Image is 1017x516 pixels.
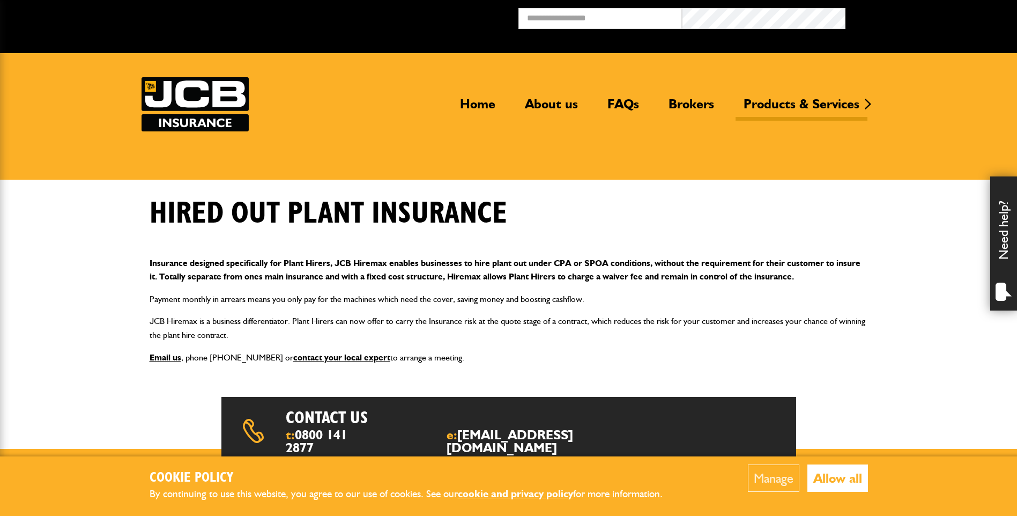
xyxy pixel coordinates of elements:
[845,8,1009,25] button: Broker Login
[660,96,722,121] a: Brokers
[150,292,868,306] p: Payment monthly in arrears means you only pay for the machines which need the cover, saving money...
[807,465,868,492] button: Allow all
[447,429,627,454] span: e:
[286,427,347,455] a: 0800 141 2877
[447,427,573,455] a: [EMAIL_ADDRESS][DOMAIN_NAME]
[452,96,503,121] a: Home
[286,429,357,454] span: t:
[286,408,537,428] h2: Contact us
[599,96,647,121] a: FAQs
[150,486,680,503] p: By continuing to use this website, you agree to our use of cookies. See our for more information.
[990,176,1017,311] div: Need help?
[150,196,507,232] h1: Hired out plant insurance
[458,488,573,500] a: cookie and privacy policy
[150,351,868,365] p: , phone [PHONE_NUMBER] or to arrange a meeting.
[150,352,181,363] a: Email us
[736,96,867,121] a: Products & Services
[150,256,868,284] p: Insurance designed specifically for Plant Hirers, JCB Hiremax enables businesses to hire plant ou...
[150,314,868,342] p: JCB Hiremax is a business differentiator. Plant Hirers can now offer to carry the Insurance risk ...
[293,352,390,363] a: contact your local expert
[517,96,586,121] a: About us
[150,470,680,486] h2: Cookie Policy
[748,465,799,492] button: Manage
[142,77,249,131] img: JCB Insurance Services logo
[142,77,249,131] a: JCB Insurance Services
